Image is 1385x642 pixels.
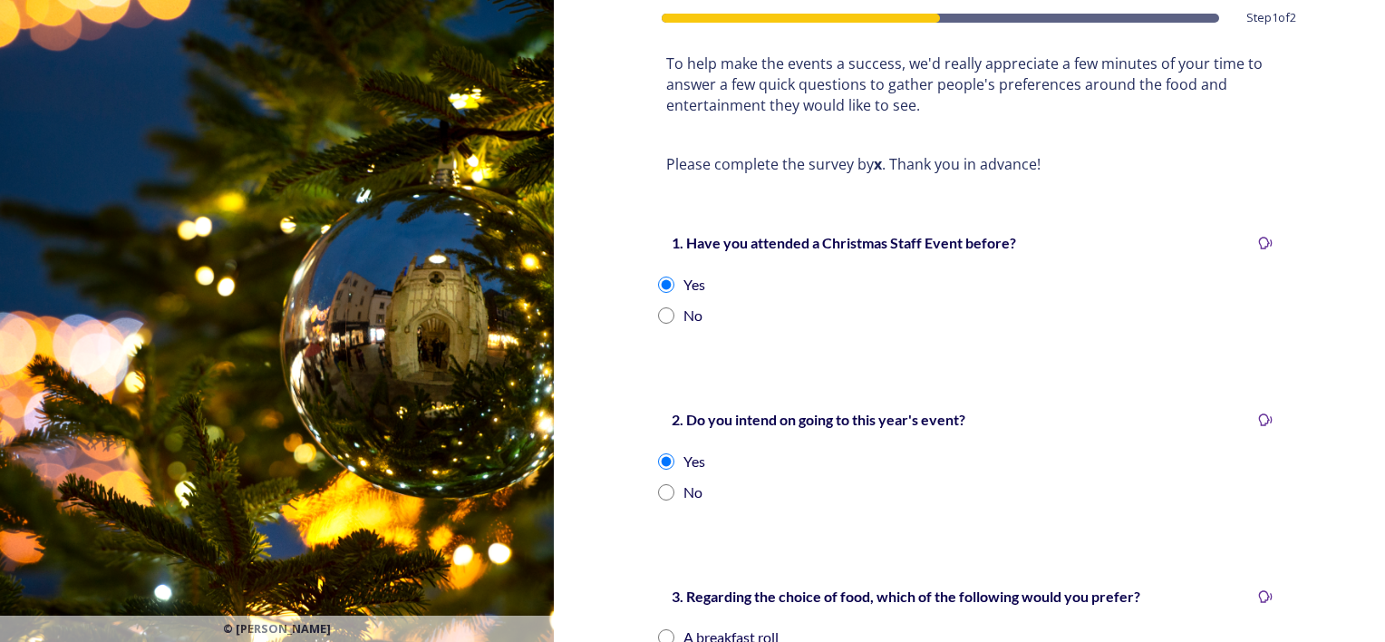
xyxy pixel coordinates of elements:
[672,234,1016,251] strong: 1. Have you attended a Christmas Staff Event before?
[223,620,331,637] span: © [PERSON_NAME]
[683,451,705,472] div: Yes
[683,481,702,503] div: No
[874,154,882,174] strong: x
[666,154,1274,175] p: Please complete the survey by . Thank you in advance!
[672,588,1140,605] strong: 3. Regarding the choice of food, which of the following would you prefer?
[683,305,702,326] div: No
[672,411,965,428] strong: 2. Do you intend on going to this year's event?
[683,274,705,296] div: Yes
[1246,9,1296,26] span: Step 1 of 2
[666,53,1274,115] p: To help make the events a success, we'd really appreciate a few minutes of your time to answer a ...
